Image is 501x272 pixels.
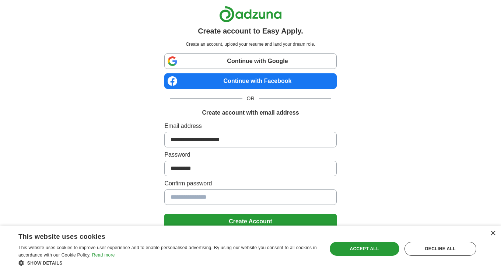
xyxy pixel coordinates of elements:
[219,6,282,22] img: Adzuna logo
[242,95,259,102] span: OR
[18,230,299,241] div: This website uses cookies
[198,25,303,36] h1: Create account to Easy Apply.
[92,252,115,258] a: Read more, opens a new window
[27,261,63,266] span: Show details
[164,122,336,130] label: Email address
[18,245,317,258] span: This website uses cookies to improve user experience and to enable personalised advertising. By u...
[490,231,495,236] div: Close
[202,108,299,117] h1: Create account with email address
[166,41,335,48] p: Create an account, upload your resume and land your dream role.
[164,53,336,69] a: Continue with Google
[164,179,336,188] label: Confirm password
[164,73,336,89] a: Continue with Facebook
[330,242,399,256] div: Accept all
[404,242,476,256] div: Decline all
[164,150,336,159] label: Password
[164,214,336,229] button: Create Account
[18,259,318,266] div: Show details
